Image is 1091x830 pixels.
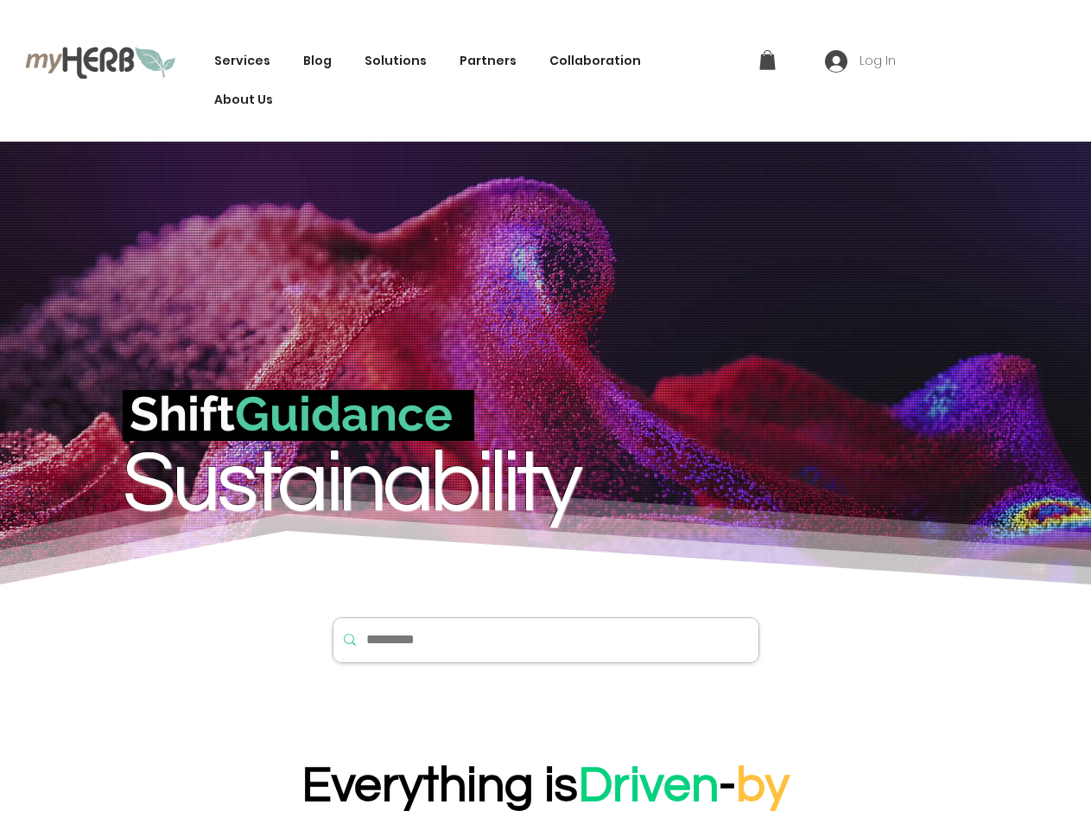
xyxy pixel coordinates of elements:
[460,52,517,70] span: Partners
[365,52,427,70] span: Solutions
[206,84,282,116] a: About Us
[366,618,722,662] input: Search...
[356,45,435,77] div: Solutions
[303,52,332,70] span: Blog
[853,53,902,70] span: Log In
[206,45,739,116] nav: Site
[235,386,453,442] span: Guidance
[25,44,176,79] img: myHerb Logo
[541,45,650,77] a: Collaboration
[206,45,279,77] a: Services
[214,52,270,70] span: Services
[123,439,579,528] span: Sustainability
[813,45,908,78] button: Log In
[214,91,273,109] span: About Us
[295,45,340,77] a: Blog
[130,386,235,442] span: Shift
[451,45,525,77] a: Partners
[301,761,790,811] span: Everything is -
[736,761,790,811] span: by
[578,761,719,811] span: Driven
[549,52,641,70] span: Collaboration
